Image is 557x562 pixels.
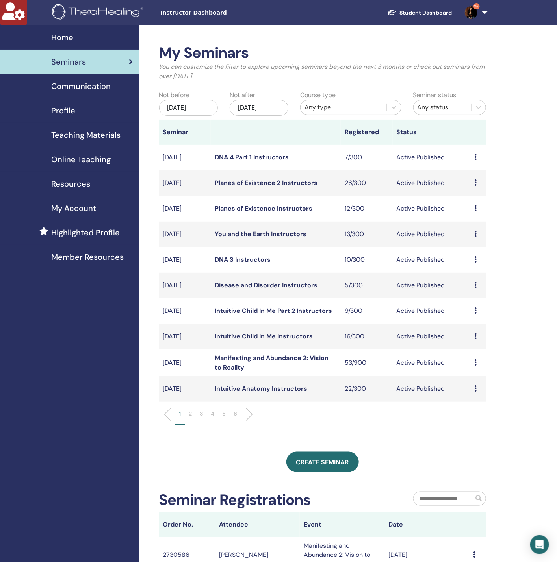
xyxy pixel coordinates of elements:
p: 5 [223,410,226,418]
span: 9+ [473,3,480,9]
a: DNA 3 Instructors [215,255,271,264]
div: Any status [418,103,467,112]
p: 1 [179,410,181,418]
span: Seminars [51,56,86,68]
td: [DATE] [159,196,211,222]
h2: My Seminars [159,44,486,62]
a: Create seminar [286,452,359,472]
td: [DATE] [159,222,211,247]
span: Communication [51,80,111,92]
a: Manifesting and Abundance 2: Vision to Reality [215,354,329,372]
span: Create seminar [296,458,349,466]
td: [DATE] [159,349,211,376]
a: DNA 4 Part 1 Instructors [215,153,289,161]
td: 16/300 [341,324,393,349]
span: Teaching Materials [51,129,121,141]
label: Not before [159,91,190,100]
td: 12/300 [341,196,393,222]
span: My Account [51,202,96,214]
th: Attendee [215,512,300,537]
td: Active Published [393,324,471,349]
p: 3 [200,410,203,418]
img: logo.png [52,4,146,22]
td: 26/300 [341,170,393,196]
td: Active Published [393,247,471,273]
td: Active Published [393,196,471,222]
td: [DATE] [159,324,211,349]
a: Disease and Disorder Instructors [215,281,317,289]
span: Profile [51,105,75,116]
td: 9/300 [341,298,393,324]
span: Instructor Dashboard [160,9,278,17]
td: [DATE] [159,170,211,196]
td: [DATE] [159,247,211,273]
td: 53/900 [341,349,393,376]
th: Status [393,120,471,145]
a: Planes of Existence Instructors [215,204,312,213]
span: Member Resources [51,251,124,263]
a: You and the Earth Instructors [215,230,306,238]
td: [DATE] [159,145,211,170]
img: default.jpg [465,6,477,19]
a: Planes of Existence 2 Instructors [215,179,317,187]
td: 10/300 [341,247,393,273]
a: Intuitive Child In Me Instructors [215,332,313,340]
td: [DATE] [159,273,211,298]
td: Active Published [393,349,471,376]
a: Intuitive Anatomy Instructors [215,385,307,393]
td: 7/300 [341,145,393,170]
p: You can customize the filter to explore upcoming seminars beyond the next 3 months or check out s... [159,62,486,81]
div: [DATE] [159,100,218,116]
td: Active Published [393,376,471,402]
td: 5/300 [341,273,393,298]
h2: Seminar Registrations [159,491,311,509]
td: 22/300 [341,376,393,402]
p: 4 [211,410,215,418]
th: Event [300,512,384,537]
img: graduation-cap-white.svg [387,9,397,16]
td: Active Published [393,145,471,170]
label: Course type [300,91,336,100]
td: Active Published [393,273,471,298]
label: Not after [230,91,255,100]
td: [DATE] [159,376,211,402]
span: Resources [51,178,90,190]
th: Seminar [159,120,211,145]
div: Open Intercom Messenger [530,535,549,554]
th: Registered [341,120,393,145]
span: Home [51,31,73,43]
span: Online Teaching [51,153,111,165]
div: Any type [304,103,382,112]
p: 2 [189,410,192,418]
th: Date [384,512,469,537]
td: Active Published [393,222,471,247]
td: 13/300 [341,222,393,247]
td: [DATE] [159,298,211,324]
div: [DATE] [230,100,288,116]
a: Intuitive Child In Me Part 2 Instructors [215,307,332,315]
p: 6 [234,410,238,418]
a: Student Dashboard [381,6,459,20]
label: Seminar status [413,91,457,100]
span: Highlighted Profile [51,227,120,238]
td: Active Published [393,298,471,324]
td: Active Published [393,170,471,196]
th: Order No. [159,512,215,537]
